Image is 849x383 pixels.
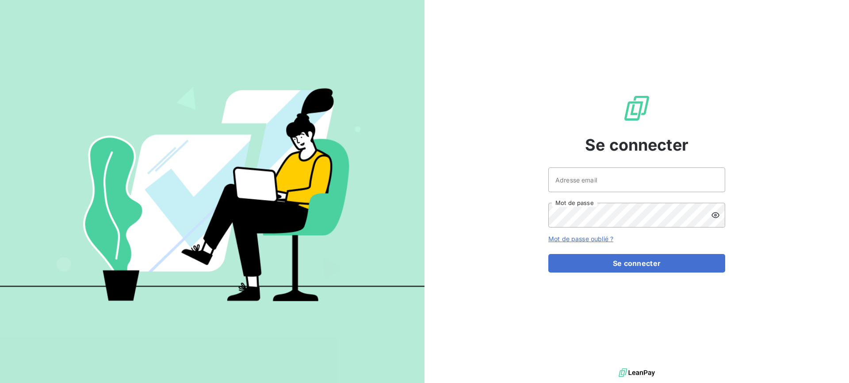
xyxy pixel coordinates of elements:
img: Logo LeanPay [623,94,651,122]
a: Mot de passe oublié ? [548,235,613,243]
img: logo [619,366,655,379]
input: placeholder [548,167,725,192]
button: Se connecter [548,254,725,273]
span: Se connecter [585,133,688,157]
